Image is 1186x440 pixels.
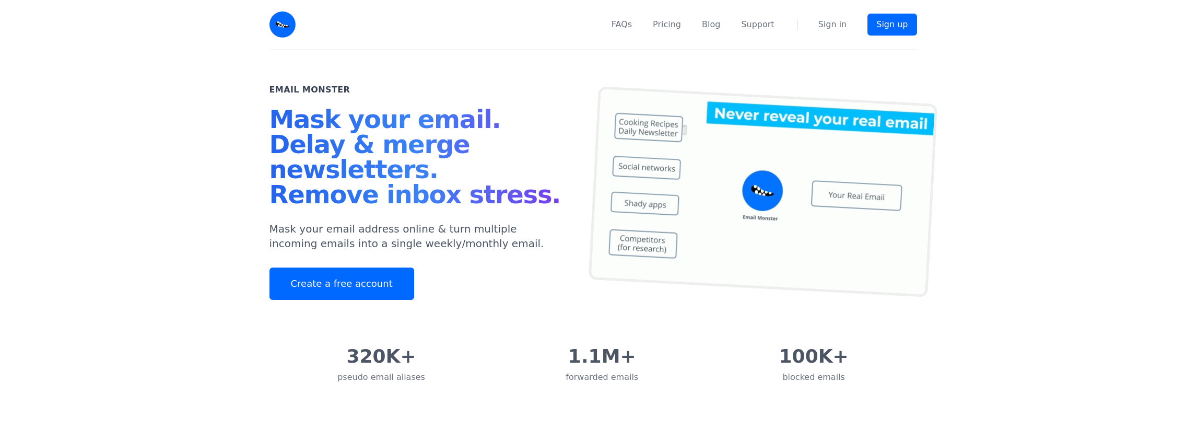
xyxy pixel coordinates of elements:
div: 100K+ [779,346,849,367]
div: forwarded emails [566,371,638,384]
div: pseudo email aliases [337,371,425,384]
h2: Email Monster [269,84,350,96]
a: Sign in [818,18,847,31]
a: Sign up [867,14,917,36]
a: Support [741,18,774,31]
div: blocked emails [779,371,849,384]
img: Email Monster [269,11,296,38]
div: 1.1M+ [566,346,638,367]
p: Mask your email address online & turn multiple incoming emails into a single weekly/monthly email. [269,222,568,251]
a: Blog [702,18,720,31]
img: temp mail, free temporary mail, Temporary Email [588,86,937,297]
div: 320K+ [337,346,425,367]
h1: Mask your email. Delay & merge newsletters. Remove inbox stress. [269,107,568,211]
a: FAQs [612,18,632,31]
a: Create a free account [269,268,414,300]
a: Pricing [653,18,681,31]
